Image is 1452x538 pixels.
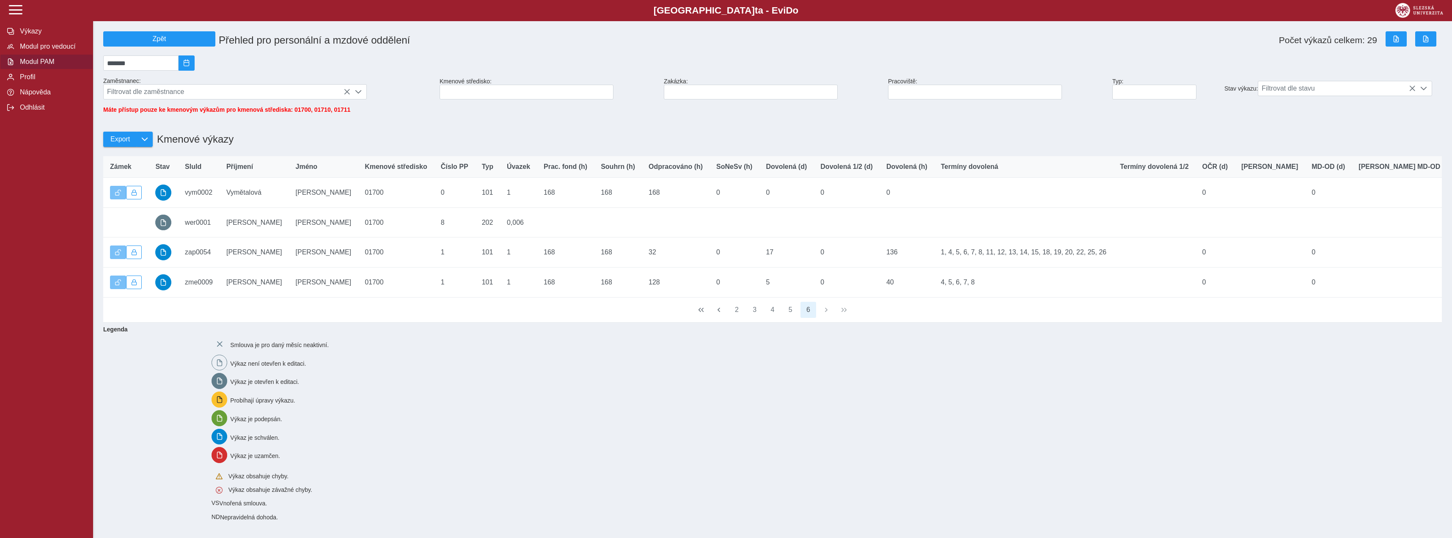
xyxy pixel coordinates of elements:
[228,486,312,493] span: Výkaz obsahuje závažné chyby.
[766,163,807,171] span: Dovolená (d)
[601,163,635,171] span: Souhrn (h)
[296,163,318,171] span: Jméno
[179,55,195,71] button: 2025/08
[230,397,295,404] span: Probíhají úpravy výkazu.
[110,163,132,171] span: Zámek
[1305,178,1352,208] td: 0
[434,237,475,268] td: 1
[709,237,759,268] td: 0
[220,268,289,298] td: [PERSON_NAME]
[155,215,171,231] button: prázdný
[709,178,759,208] td: 0
[230,452,280,459] span: Výkaz je uzamčen.
[1202,163,1228,171] span: OČR (d)
[17,58,86,66] span: Modul PAM
[649,163,703,171] span: Odpracováno (h)
[1221,77,1445,99] div: Stav výkazu:
[759,268,814,298] td: 5
[1305,268,1352,298] td: 0
[642,237,709,268] td: 32
[709,268,759,298] td: 0
[782,302,798,318] button: 5
[1196,178,1235,208] td: 0
[1386,31,1407,47] button: Export do Excelu
[219,500,267,507] span: Vnořená smlouva.
[594,178,642,208] td: 168
[934,237,1113,268] td: 1, 4, 5, 6, 7, 8, 11, 12, 13, 14, 15, 18, 19, 20, 22, 25, 26
[17,104,86,111] span: Odhlásit
[1305,237,1352,268] td: 0
[759,178,814,208] td: 0
[289,207,358,237] td: [PERSON_NAME]
[155,244,171,260] button: schváleno
[1279,35,1377,45] span: Počet výkazů celkem: 29
[107,35,212,43] span: Zpět
[155,185,171,201] button: schváleno
[759,237,814,268] td: 17
[1196,237,1235,268] td: 0
[1258,81,1415,96] span: Filtrovat dle stavu
[228,473,289,480] span: Výkaz obsahuje chyby.
[475,178,500,208] td: 101
[660,74,885,103] div: Zakázka:
[434,178,475,208] td: 0
[215,31,888,50] h1: Přehled pro personální a mzdové oddělení
[1358,163,1440,171] span: [PERSON_NAME] MD-OD
[436,74,660,103] div: Kmenové středisko:
[1196,268,1235,298] td: 0
[885,74,1109,103] div: Pracoviště:
[110,186,126,199] button: Výkaz je odemčen.
[17,28,86,35] span: Výkazy
[289,237,358,268] td: [PERSON_NAME]
[126,246,142,259] button: Uzamknout
[1312,163,1345,171] span: MD-OD (d)
[500,178,537,208] td: 1
[104,85,350,99] span: Filtrovat dle zaměstnance
[110,246,126,259] button: Výkaz je odemčen.
[475,237,500,268] td: 101
[475,268,500,298] td: 101
[110,276,126,289] button: Výkaz je odemčen.
[126,276,142,289] button: Uzamknout
[764,302,781,318] button: 4
[220,237,289,268] td: [PERSON_NAME]
[155,274,171,290] button: schváleno
[880,268,934,298] td: 40
[230,415,282,422] span: Výkaz je podepsán.
[17,73,86,81] span: Profil
[537,268,594,298] td: 168
[365,163,427,171] span: Kmenové středisko
[226,163,253,171] span: Příjmení
[441,163,468,171] span: Číslo PP
[755,5,758,16] span: t
[230,342,329,348] span: Smlouva je pro daný měsíc neaktivní.
[814,268,880,298] td: 0
[358,268,434,298] td: 01700
[434,207,475,237] td: 8
[230,434,279,441] span: Výkaz je schválen.
[1109,74,1221,103] div: Typ:
[103,31,215,47] button: Zpět
[934,268,1113,298] td: 4, 5, 6, 7, 8
[594,268,642,298] td: 168
[507,163,530,171] span: Úvazek
[178,268,220,298] td: zme0009
[103,106,350,113] span: Máte přístup pouze ke kmenovým výkazům pro kmenová střediska: 01700, 01710, 01711
[212,499,220,506] span: Smlouva vnořená do kmene
[500,268,537,298] td: 1
[230,360,306,367] span: Výkaz není otevřen k editaci.
[220,207,289,237] td: [PERSON_NAME]
[500,207,537,237] td: 0,006
[185,163,201,171] span: SluId
[1120,163,1188,171] span: Termíny dovolená 1/2
[800,302,817,318] button: 6
[178,178,220,208] td: vym0002
[178,207,220,237] td: wer0001
[100,323,1438,336] b: Legenda
[212,513,220,520] span: Smlouva vnořená do kmene
[747,302,763,318] button: 3
[475,207,500,237] td: 202
[886,163,927,171] span: Dovolená (h)
[544,163,587,171] span: Prac. fond (h)
[110,135,130,143] span: Export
